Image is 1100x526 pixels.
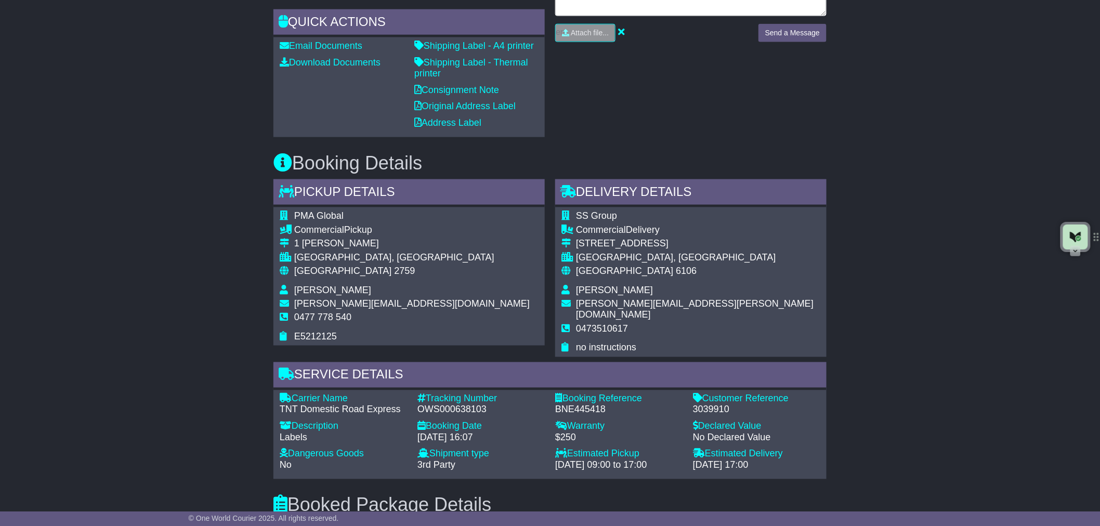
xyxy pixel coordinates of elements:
a: Address Label [414,117,481,128]
h3: Booked Package Details [273,495,827,516]
div: Estimated Pickup [555,449,683,460]
div: [STREET_ADDRESS] [576,238,820,249]
a: Consignment Note [414,85,499,95]
div: 1 [PERSON_NAME] [294,238,530,249]
div: No Declared Value [693,432,820,444]
a: Shipping Label - Thermal printer [414,57,528,79]
div: OWS000638103 [417,404,545,416]
span: Commercial [294,225,344,235]
div: Shipment type [417,449,545,460]
div: Carrier Name [280,393,407,405]
span: Commercial [576,225,626,235]
div: Declared Value [693,421,820,432]
a: Shipping Label - A4 printer [414,41,534,51]
span: 3rd Party [417,460,455,470]
span: 0477 778 540 [294,312,351,323]
div: Labels [280,432,407,444]
h3: Booking Details [273,153,827,174]
span: [GEOGRAPHIC_DATA] [576,266,673,276]
span: [PERSON_NAME] [294,285,371,295]
a: Download Documents [280,57,381,68]
span: 0473510617 [576,324,628,334]
span: [PERSON_NAME][EMAIL_ADDRESS][PERSON_NAME][DOMAIN_NAME] [576,299,814,321]
div: Booking Reference [555,393,683,405]
div: Pickup Details [273,179,545,207]
span: No [280,460,292,470]
div: Pickup [294,225,530,236]
div: $250 [555,432,683,444]
div: [DATE] 16:07 [417,432,545,444]
span: 2759 [394,266,415,276]
span: [GEOGRAPHIC_DATA] [294,266,391,276]
span: 6106 [676,266,697,276]
div: Dangerous Goods [280,449,407,460]
div: TNT Domestic Road Express [280,404,407,416]
div: [DATE] 09:00 to 17:00 [555,460,683,471]
div: Quick Actions [273,9,545,37]
div: Booking Date [417,421,545,432]
span: no instructions [576,343,636,353]
span: [PERSON_NAME][EMAIL_ADDRESS][DOMAIN_NAME] [294,299,530,309]
div: [GEOGRAPHIC_DATA], [GEOGRAPHIC_DATA] [294,252,530,264]
span: © One World Courier 2025. All rights reserved. [189,514,339,522]
div: [GEOGRAPHIC_DATA], [GEOGRAPHIC_DATA] [576,252,820,264]
div: Customer Reference [693,393,820,405]
a: Email Documents [280,41,362,51]
div: Description [280,421,407,432]
div: Delivery [576,225,820,236]
button: Send a Message [758,24,827,42]
div: 3039910 [693,404,820,416]
div: Estimated Delivery [693,449,820,460]
div: Delivery Details [555,179,827,207]
div: Warranty [555,421,683,432]
span: E5212125 [294,332,337,342]
div: Tracking Number [417,393,545,405]
div: [DATE] 17:00 [693,460,820,471]
div: BNE445418 [555,404,683,416]
div: Service Details [273,362,827,390]
span: PMA Global [294,211,344,221]
a: Original Address Label [414,101,516,111]
span: [PERSON_NAME] [576,285,653,295]
span: SS Group [576,211,617,221]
